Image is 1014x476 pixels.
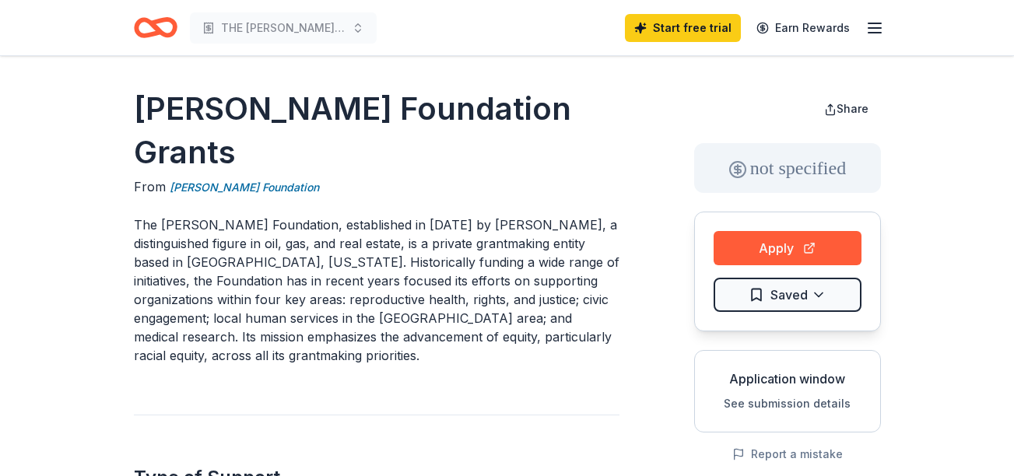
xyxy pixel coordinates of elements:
h1: [PERSON_NAME] Foundation Grants [134,87,619,174]
a: [PERSON_NAME] Foundation [170,178,319,197]
span: THE [PERSON_NAME] ACT -- LIFE RECOVERY HOME STARTUP [221,19,346,37]
a: Start free trial [625,14,741,42]
span: Share [837,102,868,115]
button: Report a mistake [732,445,843,464]
a: Earn Rewards [747,14,859,42]
a: Home [134,9,177,46]
p: The [PERSON_NAME] Foundation, established in [DATE] by [PERSON_NAME], a distinguished figure in o... [134,215,619,365]
div: not specified [694,143,881,193]
button: Apply [714,231,861,265]
div: From [134,177,619,197]
button: Saved [714,278,861,312]
button: See submission details [724,394,851,413]
span: Saved [770,285,808,305]
button: THE [PERSON_NAME] ACT -- LIFE RECOVERY HOME STARTUP [190,12,377,44]
div: Application window [707,369,868,388]
button: Share [812,93,881,124]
